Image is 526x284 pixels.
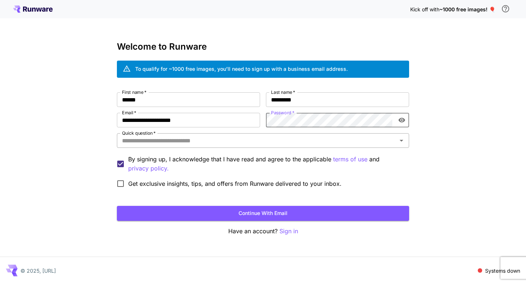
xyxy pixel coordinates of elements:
button: Continue with email [117,206,409,221]
button: By signing up, I acknowledge that I have read and agree to the applicable and privacy policy. [333,155,367,164]
button: Sign in [279,227,298,236]
h3: Welcome to Runware [117,42,409,52]
span: Kick off with [410,6,439,12]
span: Get exclusive insights, tips, and offers from Runware delivered to your inbox. [128,179,342,188]
p: © 2025, [URL] [20,267,56,275]
p: By signing up, I acknowledge that I have read and agree to the applicable and [128,155,403,173]
p: privacy policy. [128,164,169,173]
label: Last name [271,89,295,95]
label: First name [122,89,146,95]
p: Systems down [485,267,520,275]
label: Quick question [122,130,156,136]
button: toggle password visibility [395,114,408,127]
label: Email [122,110,136,116]
span: ~1000 free images! 🎈 [439,6,495,12]
p: Have an account? [117,227,409,236]
button: By signing up, I acknowledge that I have read and agree to the applicable terms of use and [128,164,169,173]
label: Password [271,110,294,116]
button: In order to qualify for free credit, you need to sign up with a business email address and click ... [498,1,513,16]
p: terms of use [333,155,367,164]
button: Open [396,135,407,146]
div: To qualify for ~1000 free images, you’ll need to sign up with a business email address. [135,65,348,73]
